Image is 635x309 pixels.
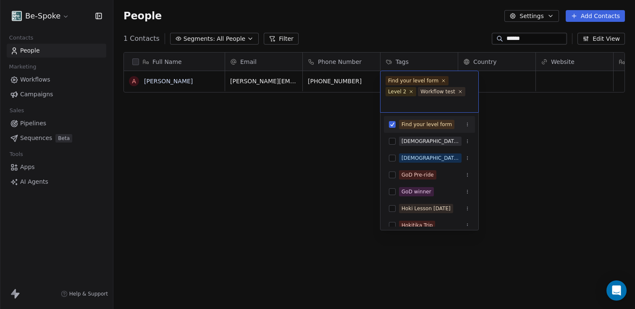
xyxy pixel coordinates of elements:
[420,88,455,95] div: Workflow test
[401,171,434,179] div: GoD Pre-ride
[401,154,459,162] div: [DEMOGRAPHIC_DATA] giveaway winner
[401,205,451,212] div: Hoki Lesson [DATE]
[388,88,406,95] div: Level 2
[401,137,459,145] div: [DEMOGRAPHIC_DATA] Giveaway
[401,222,433,229] div: Hokitika Trip
[401,121,452,128] div: Find your level form
[388,77,438,85] div: Find your level form
[401,188,431,195] div: GoD winner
